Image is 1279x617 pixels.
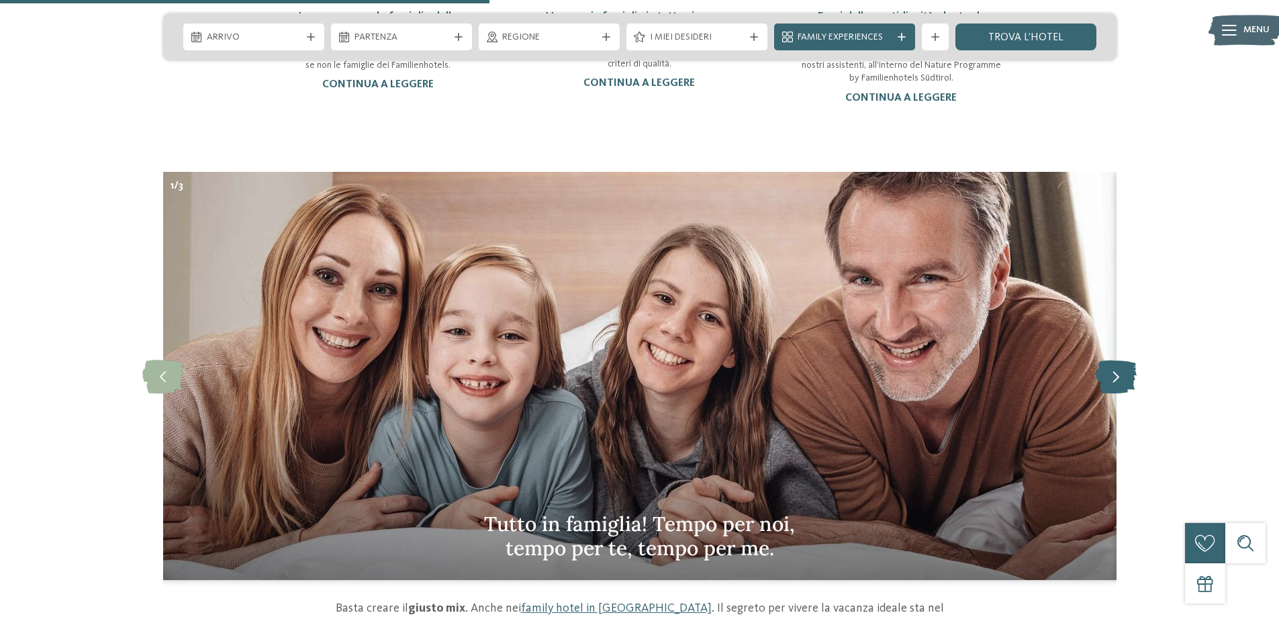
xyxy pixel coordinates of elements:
[521,602,712,614] a: family hotel in [GEOGRAPHIC_DATA]
[322,79,434,90] a: continua a leggere
[546,11,733,23] a: Vacanza in famiglia in tutta sicurezza
[502,31,596,44] span: Regione
[817,11,986,38] a: Fuori dalla quotidianità, dentro la natura!
[163,172,1117,580] img: La nostra filosofia: tutto il meglio per i bimbi!
[955,23,1096,50] a: trova l’hotel
[650,31,744,44] span: I miei desideri
[298,11,458,38] a: La vacanza per le famiglie dalle famiglie
[798,31,892,44] span: Family Experiences
[583,78,695,89] a: continua a leggere
[207,31,301,44] span: Arrivo
[800,46,1002,85] p: Avventure allo stato puro vi aspettano, insieme ai nostri assistenti, all’interno del Nature Prog...
[845,93,957,103] a: continua a leggere
[408,602,465,614] strong: giusto mix
[354,31,448,44] span: Partenza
